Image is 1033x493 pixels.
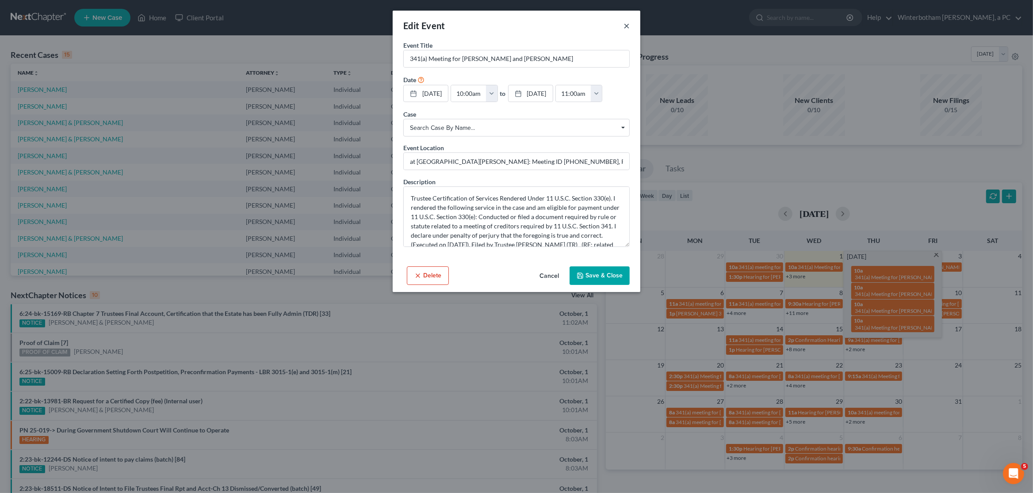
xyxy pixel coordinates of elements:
span: Select box activate [403,119,630,137]
button: Delete [407,266,449,285]
label: Description [403,177,436,186]
label: to [500,89,506,98]
label: Case [403,110,416,119]
span: 5 [1021,463,1028,470]
button: Save & Close [570,266,630,285]
label: Event Location [403,143,444,152]
span: Search case by name... [410,123,623,133]
button: Cancel [532,267,566,285]
span: Event Title [403,42,432,49]
input: Enter location... [404,153,629,170]
a: [DATE] [509,85,553,102]
iframe: Intercom live chat [1003,463,1024,484]
input: -- : -- [556,85,591,102]
input: -- : -- [451,85,486,102]
input: Enter event name... [404,50,629,67]
a: [DATE] [404,85,448,102]
button: × [624,20,630,31]
span: Edit Event [403,20,445,31]
label: Date [403,75,416,84]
